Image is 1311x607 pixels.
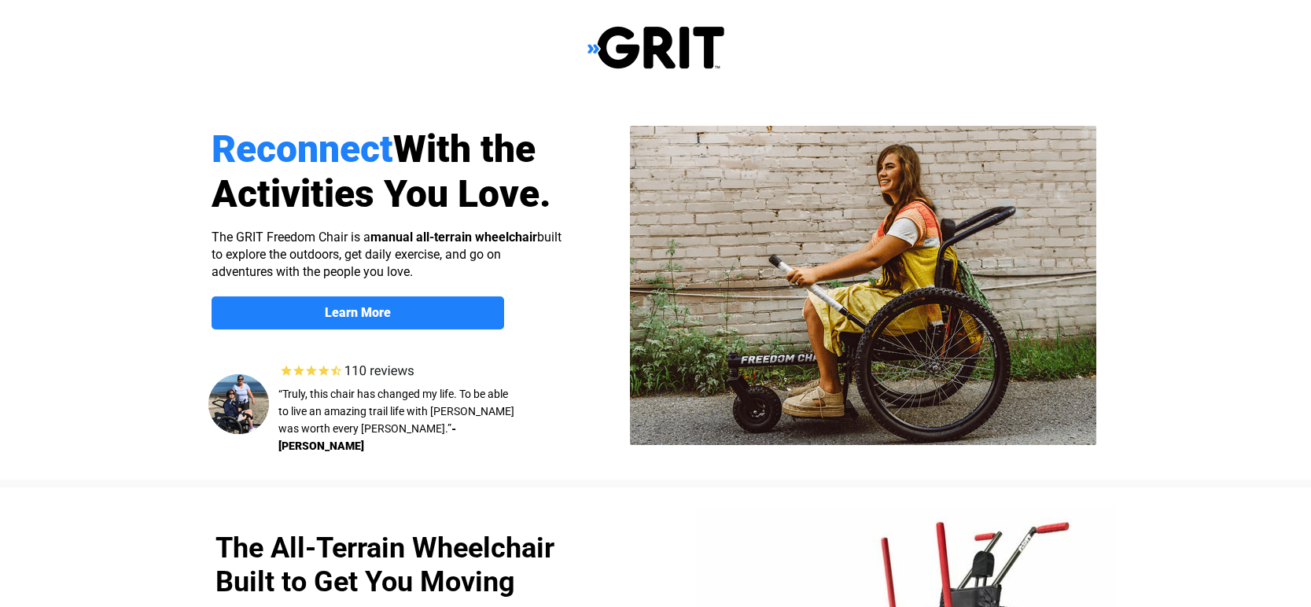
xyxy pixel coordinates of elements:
[370,230,537,245] strong: manual all-terrain wheelchair
[212,171,551,216] span: Activities You Love.
[212,296,504,329] a: Learn More
[212,127,393,171] span: Reconnect
[278,388,514,435] span: “Truly, this chair has changed my life. To be able to live an amazing trail life with [PERSON_NAM...
[325,305,391,320] strong: Learn More
[215,532,554,598] span: The All-Terrain Wheelchair Built to Get You Moving
[393,127,536,171] span: With the
[212,230,562,279] span: The GRIT Freedom Chair is a built to explore the outdoors, get daily exercise, and go on adventur...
